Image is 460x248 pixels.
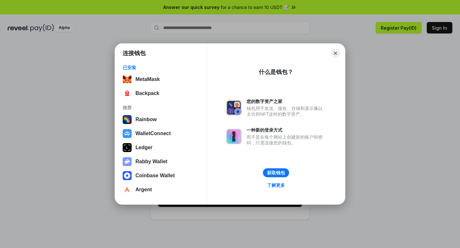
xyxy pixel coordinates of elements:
[123,49,146,57] h1: 连接钱包
[123,105,199,111] div: 推荐
[123,75,132,84] img: svg+xml;base64,PHN2ZyB3aWR0aD0iMzUiIGhlaWdodD0iMzQiIHZpZXdCb3g9IjAgMCAzNSAzNCIgZmlsbD0ibm9uZSIgeG...
[247,98,326,104] div: 您的数字资产之家
[123,171,132,180] img: svg+xml,%3Csvg%20width%3D%2228%22%20height%3D%2228%22%20viewBox%3D%220%200%2028%2028%22%20fill%3D...
[121,73,201,86] button: MetaMask
[135,159,167,164] div: Rabby Wallet
[123,115,132,124] img: svg+xml,%3Csvg%20width%3D%22120%22%20height%3D%22120%22%20viewBox%3D%220%200%20120%20120%22%20fil...
[121,169,201,182] button: Coinbase Wallet
[135,173,175,179] div: Coinbase Wallet
[247,134,326,146] div: 而不是在每个网站上创建新的账户和密码，只需连接您的钱包。
[121,113,201,126] button: Rainbow
[123,143,132,152] img: svg+xml,%3Csvg%20xmlns%3D%22http%3A%2F%2Fwww.w3.org%2F2000%2Fsvg%22%20width%3D%2228%22%20height%3...
[135,91,159,96] div: Backpack
[135,131,171,136] div: WalletConnect
[247,127,326,133] div: 一种新的登录方式
[135,77,160,82] div: MetaMask
[135,145,152,150] div: Ledger
[226,129,241,144] img: svg+xml,%3Csvg%20xmlns%3D%22http%3A%2F%2Fwww.w3.org%2F2000%2Fsvg%22%20fill%3D%22none%22%20viewBox...
[247,106,326,117] div: 钱包用于发送、接收、存储和显示像以太坊和NFT这样的数字资产。
[121,183,201,196] button: Argent
[331,49,340,58] button: Close
[121,155,201,168] button: Rabby Wallet
[123,89,132,98] img: 4BxBxKvl5W07cAAAAASUVORK5CYII=
[259,68,293,76] div: 什么是钱包？
[123,157,132,166] img: svg+xml,%3Csvg%20xmlns%3D%22http%3A%2F%2Fwww.w3.org%2F2000%2Fsvg%22%20fill%3D%22none%22%20viewBox...
[263,181,289,189] a: 了解更多
[267,182,285,188] div: 了解更多
[226,100,241,115] img: svg+xml,%3Csvg%20xmlns%3D%22http%3A%2F%2Fwww.w3.org%2F2000%2Fsvg%22%20fill%3D%22none%22%20viewBox...
[121,127,201,140] button: WalletConnect
[121,87,201,100] button: Backpack
[123,65,199,70] div: 已安装
[123,129,132,138] img: svg+xml,%3Csvg%20width%3D%2228%22%20height%3D%2228%22%20viewBox%3D%220%200%2028%2028%22%20fill%3D...
[121,141,201,154] button: Ledger
[135,117,157,122] div: Rainbow
[263,168,289,177] button: 获取钱包
[123,185,132,194] img: svg+xml,%3Csvg%20width%3D%2228%22%20height%3D%2228%22%20viewBox%3D%220%200%2028%2028%22%20fill%3D...
[135,187,152,193] div: Argent
[267,170,285,176] div: 获取钱包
